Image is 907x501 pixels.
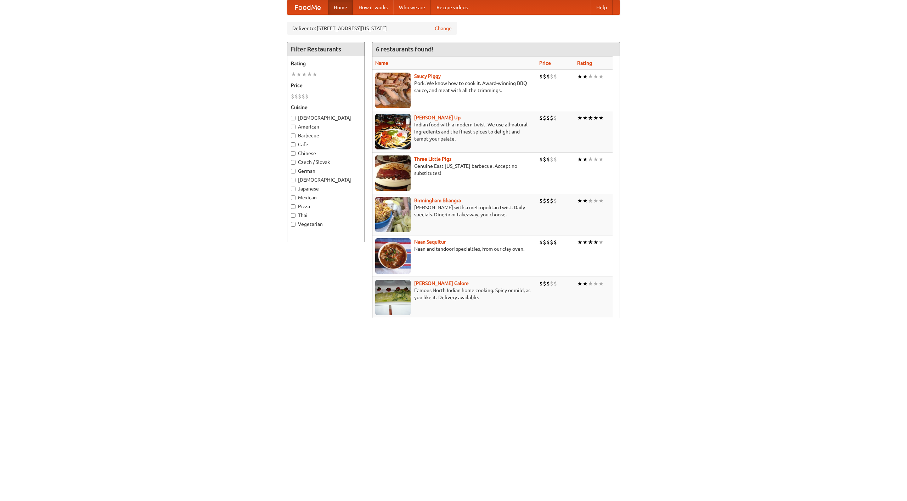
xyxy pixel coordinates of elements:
[414,156,451,162] b: Three Little Pigs
[546,280,550,287] li: $
[291,123,361,130] label: American
[543,114,546,122] li: $
[577,114,582,122] li: ★
[298,92,302,100] li: $
[291,213,295,218] input: Thai
[375,73,411,108] img: saucy.jpg
[543,197,546,205] li: $
[291,187,295,191] input: Japanese
[291,125,295,129] input: American
[550,197,553,205] li: $
[539,197,543,205] li: $
[375,155,411,191] img: littlepigs.jpg
[593,238,598,246] li: ★
[543,73,546,80] li: $
[543,280,546,287] li: $
[582,238,588,246] li: ★
[375,80,534,94] p: Pork. We know how to cook it. Award-winning BBQ sauce, and meat with all the trimmings.
[539,60,551,66] a: Price
[328,0,353,15] a: Home
[546,155,550,163] li: $
[291,169,295,173] input: German
[553,238,557,246] li: $
[539,280,543,287] li: $
[588,197,593,205] li: ★
[414,73,441,79] a: Saucy Piggy
[553,197,557,205] li: $
[287,22,457,35] div: Deliver to: [STREET_ADDRESS][US_STATE]
[550,114,553,122] li: $
[598,238,604,246] li: ★
[546,73,550,80] li: $
[550,155,553,163] li: $
[550,238,553,246] li: $
[588,238,593,246] li: ★
[553,280,557,287] li: $
[588,155,593,163] li: ★
[577,280,582,287] li: ★
[291,104,361,111] h5: Cuisine
[435,25,452,32] a: Change
[287,0,328,15] a: FoodMe
[291,194,361,201] label: Mexican
[302,70,307,78] li: ★
[291,204,295,209] input: Pizza
[291,176,361,183] label: [DEMOGRAPHIC_DATA]
[291,178,295,182] input: [DEMOGRAPHIC_DATA]
[291,203,361,210] label: Pizza
[593,155,598,163] li: ★
[431,0,473,15] a: Recipe videos
[287,42,365,56] h4: Filter Restaurants
[588,280,593,287] li: ★
[593,197,598,205] li: ★
[588,73,593,80] li: ★
[291,60,361,67] h5: Rating
[291,159,361,166] label: Czech / Slovak
[577,73,582,80] li: ★
[291,92,294,100] li: $
[539,155,543,163] li: $
[593,280,598,287] li: ★
[291,167,361,175] label: German
[593,73,598,80] li: ★
[582,155,588,163] li: ★
[376,46,433,52] ng-pluralize: 6 restaurants found!
[375,280,411,315] img: currygalore.jpg
[539,114,543,122] li: $
[375,287,534,301] p: Famous North Indian home cooking. Spicy or mild, as you like it. Delivery available.
[291,222,295,227] input: Vegetarian
[598,114,604,122] li: ★
[291,114,361,121] label: [DEMOGRAPHIC_DATA]
[577,238,582,246] li: ★
[291,133,295,138] input: Barbecue
[291,195,295,200] input: Mexican
[305,92,309,100] li: $
[291,185,361,192] label: Japanese
[550,73,553,80] li: $
[543,238,546,246] li: $
[393,0,431,15] a: Who we are
[294,92,298,100] li: $
[291,82,361,89] h5: Price
[577,155,582,163] li: ★
[291,150,361,157] label: Chinese
[296,70,302,78] li: ★
[539,73,543,80] li: $
[553,155,557,163] li: $
[414,280,469,286] a: [PERSON_NAME] Galore
[598,280,604,287] li: ★
[375,197,411,232] img: bhangra.jpg
[414,239,446,245] a: Naan Sequitur
[291,116,295,120] input: [DEMOGRAPHIC_DATA]
[291,221,361,228] label: Vegetarian
[414,198,461,203] a: Birmingham Bhangra
[375,245,534,252] p: Naan and tandoori specialties, from our clay oven.
[291,212,361,219] label: Thai
[291,70,296,78] li: ★
[307,70,312,78] li: ★
[593,114,598,122] li: ★
[582,197,588,205] li: ★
